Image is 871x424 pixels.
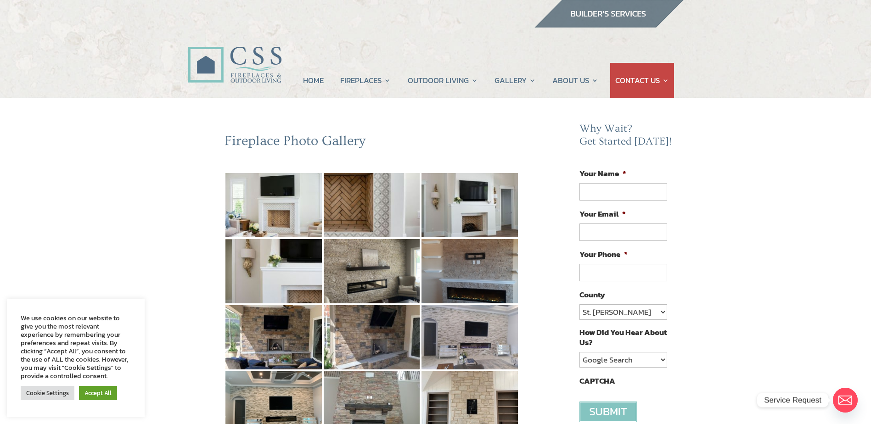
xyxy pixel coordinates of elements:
a: FIREPLACES [340,63,391,98]
label: CAPTCHA [579,376,615,386]
img: 5 [324,239,420,303]
a: builder services construction supply [534,19,684,31]
a: CONTACT US [615,63,669,98]
a: Cookie Settings [21,386,74,400]
h2: Fireplace Photo Gallery [225,133,519,154]
img: CSS Fireplaces & Outdoor Living (Formerly Construction Solutions & Supply)- Jacksonville Ormond B... [188,21,281,88]
a: Email [833,388,858,413]
img: 1 [225,173,322,237]
a: GALLERY [495,63,536,98]
a: HOME [303,63,324,98]
img: 4 [225,239,322,303]
img: 6 [421,239,518,303]
img: 8 [324,305,420,369]
label: How Did You Hear About Us? [579,327,667,347]
a: ABOUT US [552,63,598,98]
img: 7 [225,305,322,369]
div: We use cookies on our website to give you the most relevant experience by remembering your prefer... [21,314,131,380]
img: 9 [421,305,518,369]
a: OUTDOOR LIVING [408,63,478,98]
label: County [579,290,605,300]
h2: Why Wait? Get Started [DATE]! [579,123,674,152]
label: Your Name [579,168,626,179]
label: Your Email [579,209,626,219]
a: Accept All [79,386,117,400]
img: 2 [324,173,420,237]
input: Submit [579,402,637,422]
img: 3 [421,173,518,237]
label: Your Phone [579,249,628,259]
